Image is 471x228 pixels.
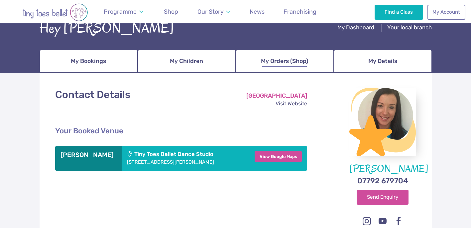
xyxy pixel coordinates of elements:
[276,100,307,107] a: Visit Website
[377,215,389,227] a: Youtube
[281,4,319,19] a: Franchising
[71,55,106,67] span: My Bookings
[368,55,397,67] span: My Details
[236,50,334,73] a: My Orders (Shop)
[393,215,405,227] a: Facebook
[337,24,374,32] a: My Dashboard
[247,4,268,19] a: News
[349,88,416,156] img: Bianca Summers
[427,5,465,19] a: My Account
[197,8,224,15] span: Our Story
[349,164,416,174] figcaption: [PERSON_NAME]
[261,55,308,67] span: My Orders (Shop)
[104,8,137,15] span: Programme
[255,151,302,162] a: View Google Maps
[164,8,178,15] span: Shop
[250,8,265,15] span: News
[101,4,147,19] a: Programme
[60,151,116,159] h3: [PERSON_NAME]
[9,3,102,21] img: tiny toes ballet
[246,92,307,99] strong: [GEOGRAPHIC_DATA]
[361,215,373,227] a: Instagram
[40,18,174,39] div: Hey [PERSON_NAME]
[375,5,423,19] a: Find a Class
[357,176,408,186] a: 07792 679704
[40,50,138,73] a: My Bookings
[161,4,181,19] a: Shop
[55,88,130,102] h1: Contact Details
[127,159,233,165] address: [STREET_ADDRESS][PERSON_NAME]
[138,50,236,73] a: My Children
[170,55,203,67] span: My Children
[194,4,234,19] a: Our Story
[334,50,432,73] a: My Details
[55,126,307,136] h2: Your Booked Venue
[357,190,409,204] a: Send Enquiry
[284,8,316,15] span: Franchising
[122,146,238,171] div: Tiny Toes Ballet Dance Studio
[337,24,374,31] span: My Dashboard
